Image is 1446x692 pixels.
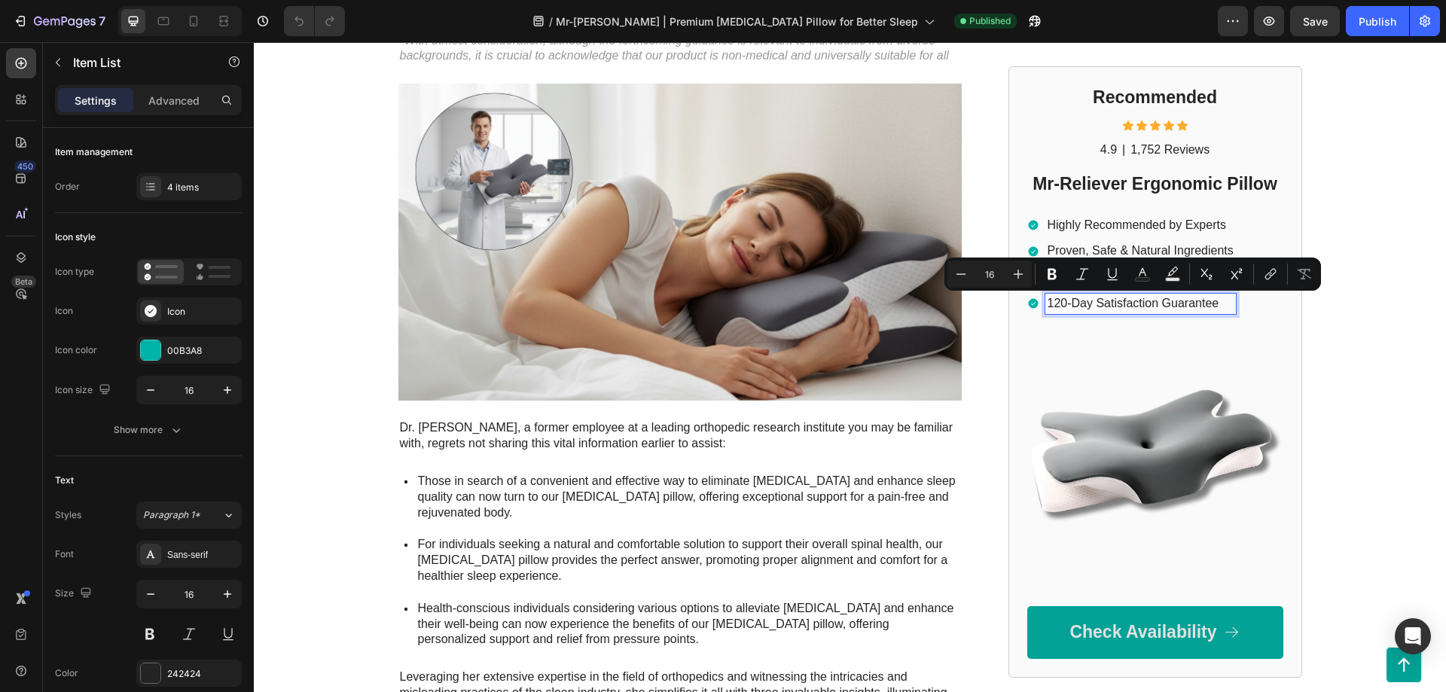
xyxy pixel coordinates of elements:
p: 7 [99,12,105,30]
div: 450 [14,160,36,172]
div: Icon color [55,343,97,357]
button: Paragraph 1* [136,501,242,529]
div: Icon [55,304,73,318]
div: Icon [167,305,238,319]
p: 4.9 [847,100,863,116]
div: Icon type [55,265,94,279]
div: Beta [11,276,36,288]
p: Highly Recommended by Experts [794,175,980,191]
p: | [868,100,871,116]
div: Item management [55,145,133,159]
span: Save [1303,15,1328,28]
div: Rich Text Editor. Editing area: main [792,199,982,219]
iframe: Design area [254,42,1446,692]
div: Font [55,547,74,561]
div: Size [55,584,95,604]
span: / [549,14,553,29]
p: Proven, Safe & Natural Ingredients [794,201,980,217]
p: Health-conscious individuals considering various options to alleviate [MEDICAL_DATA] and enhance ... [164,559,706,605]
div: Icon style [55,230,96,244]
div: Open Intercom Messenger [1395,618,1431,654]
button: Publish [1346,6,1409,36]
div: Sans-serif [167,548,238,562]
p: Advanced [148,93,200,108]
div: Rich Text Editor. Editing area: main [792,173,982,194]
span: Published [969,14,1011,28]
h2: Recommended [773,43,1030,69]
p: Item List [73,53,201,72]
p: Dr. [PERSON_NAME], a former employee at a leading orthopedic research institute you may be famili... [146,378,706,410]
div: Styles [55,508,81,522]
div: Icon size [55,380,114,401]
img: gempages_581638642854789900-a9226d5f-adfa-4bc6-9c93-9a32a831a236.png [145,41,708,358]
a: Check Availability [773,564,1030,617]
span: Mr-[PERSON_NAME] | Premium [MEDICAL_DATA] Pillow for Better Sleep [556,14,918,29]
div: Show more [114,422,184,437]
p: Settings [75,93,117,108]
div: Rich Text Editor. Editing area: main [792,225,982,245]
p: 1,752 Reviews [877,100,956,116]
div: 242424 [167,667,238,681]
div: Rich Text Editor. Editing area: main [792,251,982,272]
div: Order [55,180,80,194]
button: Show more [55,416,242,444]
p: Check Availability [816,579,962,602]
div: Undo/Redo [284,6,345,36]
div: Publish [1359,14,1396,29]
span: Paragraph 1* [143,508,200,522]
h2: Mr-Reliever Ergonomic Pillow [773,130,1030,155]
div: Editor contextual toolbar [944,258,1321,291]
img: gempages_581638642854789900-4e1b41e8-c0b9-4b46-a88d-665c37982fc0.png [773,290,1030,546]
div: Text [55,474,74,487]
div: 00B3A8 [167,344,238,358]
button: Save [1290,6,1340,36]
p: Those in search of a convenient and effective way to eliminate [MEDICAL_DATA] and enhance sleep q... [164,431,706,478]
p: Over 116,230+ Happy Customers [794,227,980,243]
div: 4 items [167,181,238,194]
button: 7 [6,6,112,36]
p: 120-Day Satisfaction Guarantee [794,254,980,270]
p: For individuals seeking a natural and comfortable solution to support their overall spinal health... [164,495,706,541]
div: Color [55,666,78,680]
